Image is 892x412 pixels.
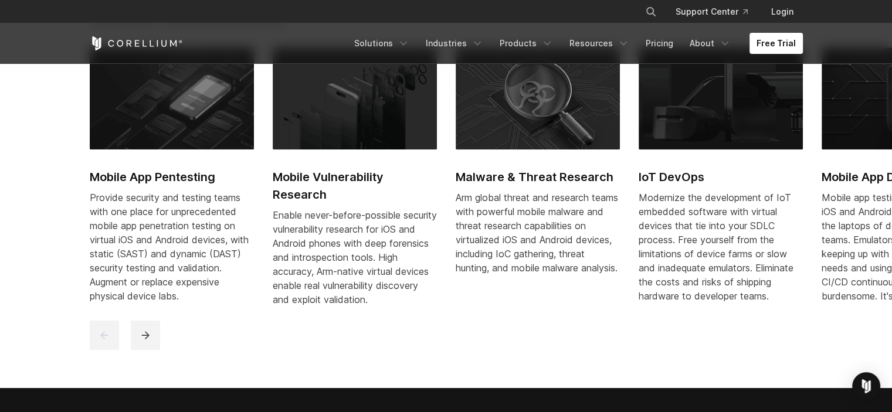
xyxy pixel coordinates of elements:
img: Mobile Vulnerability Research [273,47,437,149]
h2: Mobile App Pentesting [90,168,254,186]
div: Provide security and testing teams with one place for unprecedented mobile app penetration testin... [90,190,254,303]
button: Search [640,1,662,22]
div: Arm global threat and research teams with powerful mobile malware and threat research capabilitie... [456,190,620,275]
a: Login [762,1,803,22]
a: Resources [562,33,636,54]
img: Malware & Threat Research [456,47,620,149]
img: Mobile App Pentesting [90,47,254,149]
div: Navigation Menu [347,33,803,54]
img: IoT DevOps [639,47,803,149]
a: Free Trial [749,33,803,54]
a: Support Center [666,1,757,22]
a: About [683,33,738,54]
a: Pricing [639,33,680,54]
div: Enable never-before-possible security vulnerability research for iOS and Android phones with deep... [273,208,437,307]
div: Open Intercom Messenger [852,372,880,400]
a: Corellium Home [90,36,183,50]
div: Navigation Menu [631,1,803,22]
button: previous [90,321,119,350]
a: IoT DevOps IoT DevOps Modernize the development of IoT embedded software with virtual devices tha... [639,47,803,317]
h2: Malware & Threat Research [456,168,620,186]
h2: IoT DevOps [639,168,803,186]
a: Products [493,33,560,54]
button: next [131,321,160,350]
a: Mobile Vulnerability Research Mobile Vulnerability Research Enable never-before-possible security... [273,47,437,321]
a: Mobile App Pentesting Mobile App Pentesting Provide security and testing teams with one place for... [90,47,254,317]
div: Modernize the development of IoT embedded software with virtual devices that tie into your SDLC p... [639,190,803,303]
a: Solutions [347,33,416,54]
a: Industries [419,33,490,54]
a: Malware & Threat Research Malware & Threat Research Arm global threat and research teams with pow... [456,47,620,289]
h2: Mobile Vulnerability Research [273,168,437,203]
